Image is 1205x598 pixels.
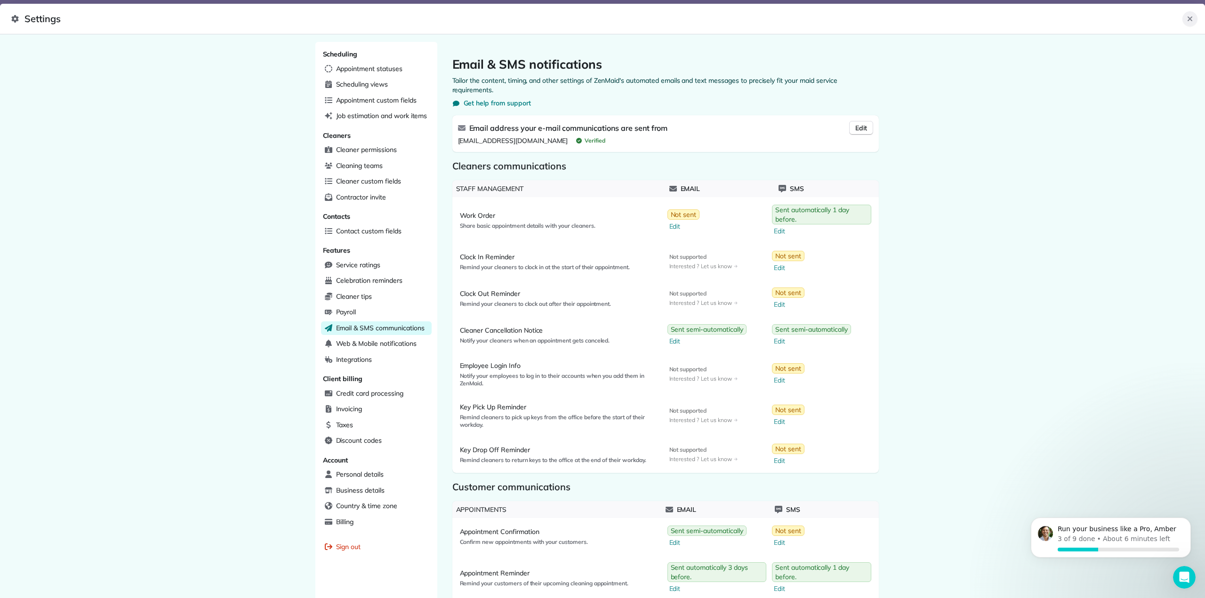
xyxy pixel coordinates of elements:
[336,420,353,430] span: Taxes
[770,284,808,313] a: Not sentEdit
[666,442,741,467] a: Not supportedInterested ?Let us know
[849,121,873,135] button: Edit
[8,191,154,295] div: Hey [PERSON_NAME],Hope you had a wonderful weekend! 😊Just checking in to see if your emails are n...
[456,505,561,514] span: Appointments
[30,308,37,316] button: Emoji picker
[464,98,531,108] span: Get help from support
[669,366,738,373] span: Not supported
[666,320,750,350] button: Sent semi-automaticallyEdit
[786,505,800,514] span: Sms
[321,321,432,335] a: Email & SMS communications
[8,179,181,191] div: [DATE]
[321,109,432,123] a: Job estimation and work items
[46,5,107,12] h1: [PERSON_NAME]
[669,299,699,307] span: Interested ?
[8,40,181,86] div: Amber says…
[336,307,356,317] span: Payroll
[585,137,605,144] p: Verified
[15,280,147,290] div: [PERSON_NAME]
[460,445,658,454] span: Key Drop Off Reminder
[452,98,531,108] button: Get help from support
[336,404,362,414] span: Invoicing
[669,538,747,547] span: Edit
[460,252,658,262] span: Clock In Reminder
[6,4,24,22] button: go back
[321,515,432,529] a: Billing
[336,436,382,445] span: Discount codes
[321,258,432,272] a: Service ratings
[321,468,432,482] a: Personal details
[323,375,362,383] span: Client billing
[161,304,177,319] button: Send a message…
[460,402,658,412] span: Key Pick Up Reminder
[460,211,658,220] span: Work Order
[701,299,738,307] span: Let us know
[336,161,383,170] span: Cleaning teams
[336,145,397,154] span: Cleaner permissions
[774,336,851,346] span: Edit
[774,263,804,272] span: Edit
[321,224,432,239] a: Contact custom fields
[671,210,697,219] span: Not sent
[666,403,741,428] a: Not supportedInterested ?Let us know
[321,499,432,513] a: Country & time zone
[701,455,738,463] span: Let us know
[775,205,868,224] span: Sent automatically 1 day before.
[11,11,1182,26] span: Settings
[321,290,432,304] a: Cleaner tips
[671,526,743,535] span: Sent semi-automatically
[770,558,875,597] a: Sent automatically 1 day before.Edit
[774,417,804,426] span: Edit
[460,568,658,578] span: Appointment Reminder
[15,257,147,267] div: Looking forward to hearing from you!
[1173,566,1196,589] iframe: Intercom live chat
[460,456,658,464] span: Remind cleaners to return keys to the office at the end of their workday.
[666,522,750,551] a: Sent semi-automaticallyEdit
[701,416,738,424] span: Let us know
[452,57,879,72] h1: Email & SMS notifications
[336,470,384,479] span: Personal details
[1182,11,1197,26] button: Close
[666,206,704,235] a: Not sentEdit
[666,558,771,597] a: Sent automatically 3 days before.Edit
[323,131,351,140] span: Cleaners
[1017,507,1205,573] iframe: Intercom notifications message
[775,364,801,373] span: Not sent
[336,542,361,551] span: Sign out
[321,337,432,351] a: Web & Mobile notifications
[460,538,658,546] span: Confirm new appointments with your customers.
[775,288,801,297] span: Not sent
[460,414,658,429] span: Remind cleaners to pick up keys from the office before the start of their workday.
[681,184,700,193] span: Email
[669,222,700,231] span: Edit
[669,416,699,424] span: Interested ?
[770,320,855,350] a: Sent semi-automaticallyEdit
[774,584,871,593] span: Edit
[669,253,738,261] span: Not supported
[45,308,52,316] button: Gif picker
[669,446,738,454] span: Not supported
[452,480,879,494] span: Customer communications
[336,292,372,301] span: Cleaner tips
[321,143,432,157] a: Cleaner permissions
[165,4,182,21] div: Close
[41,45,173,73] div: Thank you, is this supposed to work immediately after setting up or does it take time to sync?
[460,372,658,387] span: Notify your employees to log in to their accounts when you add them in ZenMaid.
[677,505,697,514] span: Email
[460,337,658,344] span: Notify your cleaners when an appointment gets canceled.
[671,325,743,334] span: Sent semi-automatically
[770,247,808,276] a: Not sentEdit
[666,362,741,386] a: Not supportedInterested ?Let us know
[321,387,432,401] a: Credit card processing
[666,249,741,274] a: Not supportedInterested ?Let us know
[460,361,658,370] span: Employee Login Info
[774,300,804,309] span: Edit
[669,375,699,383] span: Interested ?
